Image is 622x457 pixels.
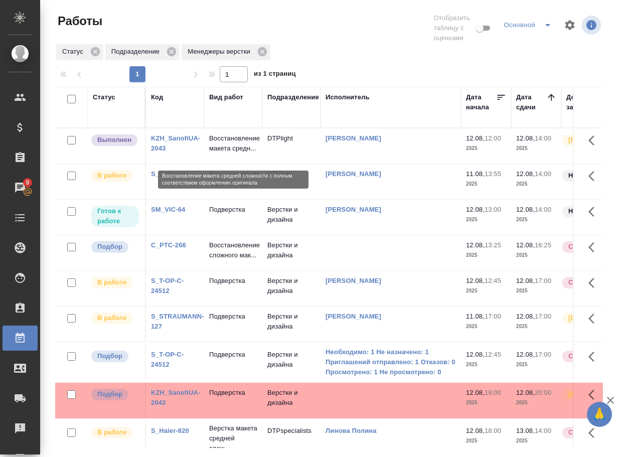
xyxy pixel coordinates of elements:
[568,242,598,252] p: Срочный
[466,179,506,189] p: 2025
[591,404,608,425] span: 🙏
[182,44,270,60] div: Менеджеры верстки
[326,134,381,142] a: [PERSON_NAME]
[501,17,558,33] div: split button
[466,92,496,112] div: Дата начала
[262,200,321,235] td: Верстки и дизайна
[20,178,35,188] span: 9
[485,206,501,213] p: 13:00
[485,134,501,142] p: 12:00
[90,426,140,439] div: Исполнитель выполняет работу
[262,345,321,380] td: Верстки и дизайна
[90,169,140,183] div: Исполнитель выполняет работу
[466,398,506,408] p: 2025
[188,47,254,57] p: Менеджеры верстки
[209,205,257,215] p: Подверстка
[516,286,556,296] p: 2025
[105,44,180,60] div: Подразделение
[90,240,140,254] div: Можно подбирать исполнителей
[516,215,556,225] p: 2025
[326,347,456,377] a: Необходимо: 1 Не назначено: 1 Приглашений отправлено: 1 Отказов: 0 Просмотрено: 1 Не просмотрено: 0
[97,171,126,181] p: В работе
[516,143,556,154] p: 2025
[209,388,257,398] p: Подверстка
[3,175,38,200] a: 9
[466,322,506,332] p: 2025
[535,170,551,178] p: 14:00
[568,171,611,181] p: Нормальный
[151,277,184,294] a: S_T-OP-C-24512
[466,143,506,154] p: 2025
[262,128,321,164] td: DTPlight
[111,47,163,57] p: Подразделение
[516,351,535,358] p: 12.08,
[535,389,551,396] p: 20:00
[568,351,598,361] p: Срочный
[516,389,535,396] p: 12.08,
[582,200,606,224] button: Здесь прячутся важные кнопки
[485,241,501,249] p: 13:25
[466,286,506,296] p: 2025
[90,276,140,289] div: Исполнитель выполняет работу
[209,240,257,260] p: Восстановление сложного мак...
[587,402,612,427] button: 🙏
[56,44,103,60] div: Статус
[516,436,556,446] p: 2025
[485,427,501,434] p: 18:00
[466,351,485,358] p: 12.08,
[535,351,551,358] p: 17:00
[62,47,87,57] p: Статус
[326,92,370,102] div: Исполнитель
[209,133,257,154] p: Восстановление макета средн...
[151,92,163,102] div: Код
[485,351,501,358] p: 12:45
[262,235,321,270] td: Верстки и дизайна
[97,242,122,252] p: Подбор
[466,206,485,213] p: 12.08,
[558,13,582,37] span: Настроить таблицу
[535,241,551,249] p: 16:25
[582,128,606,153] button: Здесь прячутся важные кнопки
[262,271,321,306] td: Верстки и дизайна
[516,206,535,213] p: 12.08,
[93,92,115,102] div: Статус
[151,351,184,368] a: S_T-OP-C-24512
[582,345,606,369] button: Здесь прячутся важные кнопки
[262,307,321,342] td: Верстки и дизайна
[97,313,126,323] p: В работе
[535,134,551,142] p: 14:00
[516,134,535,142] p: 12.08,
[151,389,201,406] a: KZH_SanofiUA-2043
[262,383,321,418] td: Верстки и дизайна
[97,389,122,399] p: Подбор
[568,206,611,216] p: Нормальный
[582,164,606,188] button: Здесь прячутся важные кнопки
[209,312,257,322] p: Подверстка
[434,13,474,43] span: Отобразить таблицу с оценками
[582,16,603,35] span: Посмотреть информацию
[326,313,381,320] a: [PERSON_NAME]
[516,360,556,370] p: 2025
[516,398,556,408] p: 2025
[485,277,501,284] p: 12:45
[151,427,189,434] a: S_Haier-820
[97,427,126,437] p: В работе
[466,215,506,225] p: 2025
[90,388,140,401] div: Можно подбирать исполнителей
[466,170,485,178] p: 11.08,
[516,313,535,320] p: 12.08,
[90,350,140,363] div: Можно подбирать исполнителей
[326,277,381,284] a: [PERSON_NAME]
[466,389,485,396] p: 12.08,
[151,134,201,152] a: KZH_SanofiUA-2043
[466,436,506,446] p: 2025
[326,206,381,213] a: [PERSON_NAME]
[97,277,126,287] p: В работе
[516,250,556,260] p: 2025
[97,206,133,226] p: Готов к работе
[209,350,257,360] p: Подверстка
[516,170,535,178] p: 12.08,
[568,135,618,145] p: [DEMOGRAPHIC_DATA]
[466,313,485,320] p: 11.08,
[209,276,257,286] p: Подверстка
